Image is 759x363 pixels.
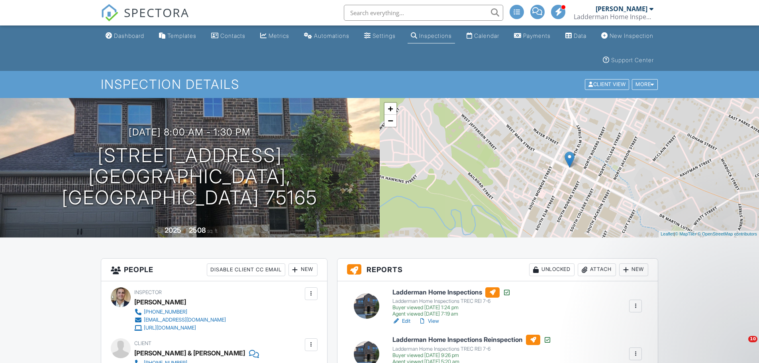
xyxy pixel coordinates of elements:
[373,32,396,39] div: Settings
[463,29,502,43] a: Calendar
[392,311,511,317] div: Agent viewed [DATE] 7:19 am
[474,32,499,39] div: Calendar
[392,352,551,359] div: Buyer viewed [DATE] 9:26 pm
[392,304,511,311] div: Buyer viewed [DATE] 1:24 pm
[611,57,654,63] div: Support Center
[337,259,658,281] h3: Reports
[208,29,249,43] a: Contacts
[408,29,455,43] a: Inspections
[610,32,653,39] div: New Inspection
[102,29,147,43] a: Dashboard
[419,32,452,39] div: Inspections
[134,308,226,316] a: [PHONE_NUMBER]
[207,228,218,234] span: sq. ft.
[101,259,327,281] h3: People
[155,228,163,234] span: Built
[574,13,653,21] div: Ladderman Home Inspections
[129,127,251,137] h3: [DATE] 8:00 am - 1:30 pm
[523,32,551,39] div: Payments
[269,32,289,39] div: Metrics
[562,29,590,43] a: Data
[392,346,551,352] div: Ladderman Home Inspections TREC REI 7-6
[392,317,410,325] a: Edit
[134,340,151,346] span: Client
[134,289,162,295] span: Inspector
[344,5,503,21] input: Search everything...
[156,29,200,43] a: Templates
[584,81,631,87] a: Client View
[361,29,399,43] a: Settings
[101,4,118,22] img: The Best Home Inspection Software - Spectora
[675,232,696,236] a: © MapTiler
[101,77,659,91] h1: Inspection Details
[301,29,353,43] a: Automations (Advanced)
[511,29,554,43] a: Payments
[619,263,648,276] div: New
[134,316,226,324] a: [EMAIL_ADDRESS][DOMAIN_NAME]
[600,53,657,68] a: Support Center
[134,324,226,332] a: [URL][DOMAIN_NAME]
[288,263,318,276] div: New
[578,263,616,276] div: Attach
[134,347,245,359] div: [PERSON_NAME] & [PERSON_NAME]
[748,336,757,342] span: 10
[165,226,181,234] div: 2025
[257,29,292,43] a: Metrics
[392,335,551,345] h6: Ladderman Home Inspections Reinspection
[632,79,658,90] div: More
[384,103,396,115] a: Zoom in
[659,231,759,237] div: |
[220,32,245,39] div: Contacts
[207,263,285,276] div: Disable Client CC Email
[661,232,674,236] a: Leaflet
[574,32,586,39] div: Data
[392,298,511,304] div: Ladderman Home Inspections TREC REI 7-6
[144,317,226,323] div: [EMAIL_ADDRESS][DOMAIN_NAME]
[13,145,367,208] h1: [STREET_ADDRESS] [GEOGRAPHIC_DATA], [GEOGRAPHIC_DATA] 75165
[101,11,189,27] a: SPECTORA
[144,325,196,331] div: [URL][DOMAIN_NAME]
[314,32,349,39] div: Automations
[114,32,144,39] div: Dashboard
[596,5,647,13] div: [PERSON_NAME]
[189,226,206,234] div: 2508
[698,232,757,236] a: © OpenStreetMap contributors
[732,336,751,355] iframe: Intercom live chat
[134,296,186,308] div: [PERSON_NAME]
[585,79,629,90] div: Client View
[392,287,511,318] a: Ladderman Home Inspections Ladderman Home Inspections TREC REI 7-6 Buyer viewed [DATE] 1:24 pm Ag...
[529,263,575,276] div: Unlocked
[384,115,396,127] a: Zoom out
[392,287,511,298] h6: Ladderman Home Inspections
[124,4,189,21] span: SPECTORA
[598,29,657,43] a: New Inspection
[418,317,439,325] a: View
[144,309,187,315] div: [PHONE_NUMBER]
[167,32,196,39] div: Templates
